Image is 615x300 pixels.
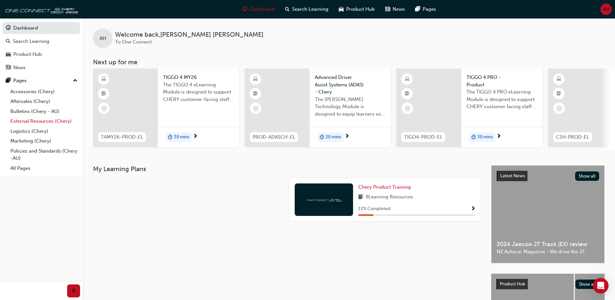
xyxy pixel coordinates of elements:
[6,39,10,44] span: search-icon
[93,165,481,173] h3: My Learning Plans
[3,35,80,47] a: Search Learning
[358,184,411,190] span: Chery Product Training
[320,133,324,142] span: duration-icon
[334,3,380,16] a: car-iconProduct Hub
[8,87,80,97] a: Accessories (Chery)
[13,51,42,58] div: Product Hub
[8,146,80,163] a: Policies and Standards (Chery -AU)
[245,69,391,147] a: PROD-ADASCH-ELAdvanced Driver Assist Systems (ADAS) - CheryThe [PERSON_NAME] Technology Module is...
[250,6,275,13] span: Dashboard
[557,90,561,98] span: booktick-icon
[346,6,375,13] span: Product Hub
[497,241,599,248] span: 2024 Jaecoo J7 Track (EX) review
[6,52,11,57] span: car-icon
[471,206,476,212] span: Show Progress
[405,90,409,98] span: booktick-icon
[380,3,410,16] a: news-iconNews
[358,205,390,213] span: 13 % Completed
[8,136,80,146] a: Marketing (Chery)
[93,69,239,147] a: T4MY26-PROD-ELTIGGO 4 MY26The TIGGO 4 eLearning Module is designed to support CHERY customer-faci...
[83,58,615,66] h3: Next up for me
[477,133,493,141] span: 30 mins
[6,65,11,71] span: news-icon
[115,31,264,39] span: Welcome back , [PERSON_NAME] [PERSON_NAME]
[497,171,599,181] a: Latest NewsShow all
[575,171,599,181] button: Show all
[556,106,562,111] span: learningRecordVerb_NONE-icon
[168,133,172,142] span: duration-icon
[6,25,11,31] span: guage-icon
[3,21,80,75] button: DashboardSearch LearningProduct HubNews
[500,173,525,179] span: Latest News
[306,196,342,203] img: oneconnect
[3,75,80,87] button: Pages
[193,134,198,140] span: next-icon
[100,35,106,42] span: AH
[73,77,77,85] span: up-icon
[101,106,107,111] span: learningRecordVerb_NONE-icon
[410,3,441,16] a: pages-iconPages
[556,133,589,141] span: CSH-PROD-EL
[101,90,106,98] span: booktick-icon
[101,75,106,83] span: learningResourceType_ELEARNING-icon
[471,133,476,142] span: duration-icon
[115,39,152,45] span: To One Connect
[415,5,420,13] span: pages-icon
[13,64,26,71] div: News
[163,81,234,103] span: The TIGGO 4 eLearning Module is designed to support CHERY customer-facing staff with the product ...
[3,62,80,74] a: News
[3,48,80,60] a: Product Hub
[13,38,49,45] div: Search Learning
[315,74,385,96] span: Advanced Driver Assist Systems (ADAS) - Chery
[3,22,80,34] a: Dashboard
[292,6,328,13] span: Search Learning
[285,5,290,13] span: search-icon
[8,126,80,136] a: Logistics (Chery)
[491,165,605,263] a: Latest NewsShow all2024 Jaecoo J7 Track (EX) reviewNZ Autocar Magazine - We drive the J7.
[174,133,189,141] span: 30 mins
[423,6,436,13] span: Pages
[315,96,385,118] span: The [PERSON_NAME] Technology Module is designed to equip learners with essential knowledge about ...
[13,77,27,84] div: Pages
[237,3,280,16] a: guage-iconDashboard
[8,116,80,126] a: External Resources (Chery)
[593,278,609,294] div: Open Intercom Messenger
[253,106,259,111] span: learningRecordVerb_NONE-icon
[366,193,413,201] span: 8 Learning Resources
[8,106,80,117] a: Bulletins (Chery - AU)
[405,106,410,111] span: learningRecordVerb_NONE-icon
[358,193,363,201] span: book-icon
[496,134,501,140] span: next-icon
[3,3,78,16] img: oneconnect
[325,133,341,141] span: 20 mins
[101,133,143,141] span: T4MY26-PROD-EL
[496,279,599,289] a: Product HubShow all
[358,183,413,191] a: Chery Product Training
[467,88,537,110] span: The TIGGO 4 PRO eLearning Module is designed to support CHERY customer facing staff with the prod...
[603,6,609,13] span: AH
[404,133,443,141] span: TIGO4-PROD-EL
[467,74,537,88] span: TIGGO 4 PRO - Product
[600,4,612,15] button: AH
[345,134,349,140] span: next-icon
[71,287,76,295] span: prev-icon
[471,205,476,213] button: Show Progress
[253,133,295,141] span: PROD-ADASCH-EL
[6,78,11,84] span: pages-icon
[497,248,599,256] span: NZ Autocar Magazine - We drive the J7.
[8,96,80,106] a: Aftersales (Chery)
[393,6,405,13] span: News
[253,75,258,83] span: learningResourceType_ELEARNING-icon
[405,75,409,83] span: learningResourceType_ELEARNING-icon
[242,5,247,13] span: guage-icon
[385,5,390,13] span: news-icon
[557,75,561,83] span: learningResourceType_ELEARNING-icon
[500,281,525,287] span: Product Hub
[339,5,344,13] span: car-icon
[253,90,258,98] span: booktick-icon
[8,163,80,173] a: All Pages
[575,280,600,289] button: Show all
[280,3,334,16] a: search-iconSearch Learning
[396,69,542,147] a: TIGO4-PROD-ELTIGGO 4 PRO - ProductThe TIGGO 4 PRO eLearning Module is designed to support CHERY c...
